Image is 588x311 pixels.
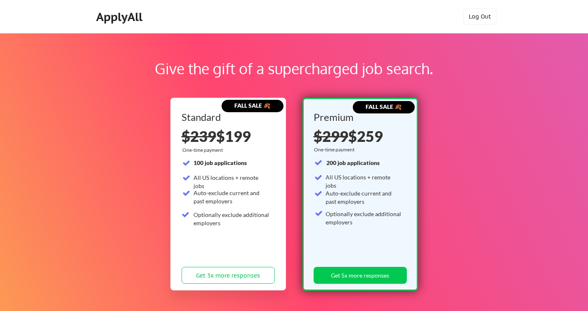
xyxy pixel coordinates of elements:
[182,112,272,122] div: Standard
[234,102,270,109] strong: FALL SALE 🍂
[182,147,225,153] div: One-time payment
[314,146,357,153] div: One-time payment
[326,210,402,226] div: Optionally exclude additional employers
[182,127,216,145] s: $239
[194,174,270,190] div: All US locations + remote jobs
[463,8,496,25] button: Log Out
[366,103,401,110] strong: FALL SALE 🍂
[96,10,145,24] div: ApplyAll
[194,189,270,205] div: Auto-exclude current and past employers
[326,159,380,166] strong: 200 job applications
[194,211,270,227] div: Optionally exclude additional employers
[314,129,404,144] div: $259
[314,127,348,145] s: $299
[53,57,535,80] div: Give the gift of a supercharged job search.
[326,173,402,189] div: All US locations + remote jobs
[182,129,275,144] div: $199
[314,267,407,284] button: Get 5x more responses
[326,189,402,205] div: Auto-exclude current and past employers
[194,159,247,166] strong: 100 job applications
[314,112,404,122] div: Premium
[182,267,275,284] button: Get 3x more responses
